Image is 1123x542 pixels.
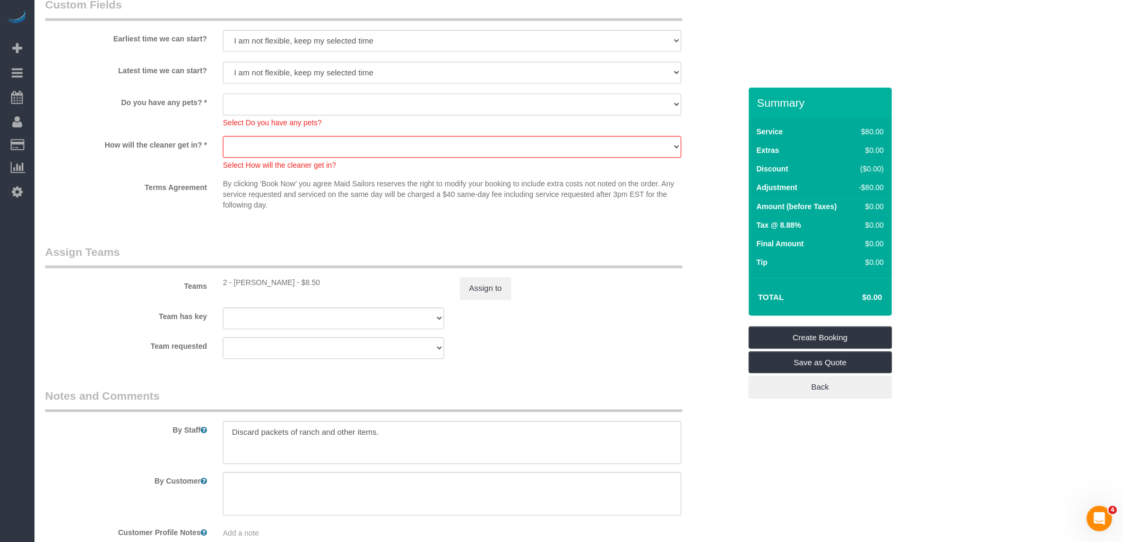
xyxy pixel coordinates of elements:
img: Automaid Logo [6,11,28,25]
label: Adjustment [757,182,798,193]
a: Back [749,376,892,398]
label: Team requested [37,337,215,351]
label: Teams [37,277,215,291]
label: Tax @ 8.88% [757,220,801,230]
legend: Notes and Comments [45,388,683,412]
label: By Customer [37,472,215,486]
label: Latest time we can start? [37,62,215,76]
label: Service [757,126,783,137]
div: ($0.00) [854,164,884,174]
div: 0.50 hours x $17.00/hour [223,277,444,288]
div: $0.00 [854,145,884,156]
label: Amount (before Taxes) [757,201,837,212]
div: Select How will the cleaner get in? [223,158,681,170]
p: By clicking 'Book Now' you agree Maid Sailors reserves the right to modify your booking to includ... [223,178,681,210]
div: -$80.00 [854,182,884,193]
label: Final Amount [757,238,804,249]
div: Select Do you have any pets? [223,115,681,128]
label: Earliest time we can start? [37,30,215,44]
div: $0.00 [854,201,884,212]
h3: Summary [757,97,887,109]
label: Extras [757,145,780,156]
a: Save as Quote [749,351,892,374]
label: Terms Agreement [37,178,215,193]
label: Tip [757,257,768,268]
a: Create Booking [749,326,892,349]
h4: $0.00 [831,293,882,302]
div: $0.00 [854,238,884,249]
label: Discount [757,164,789,174]
span: Add a note [223,529,259,537]
label: Customer Profile Notes [37,523,215,538]
legend: Assign Teams [45,244,683,268]
div: $0.00 [854,257,884,268]
span: 4 [1109,506,1117,514]
div: $80.00 [854,126,884,137]
label: By Staff [37,421,215,435]
iframe: Intercom live chat [1087,506,1112,531]
strong: Total [758,292,784,302]
label: How will the cleaner get in? * [37,136,215,150]
label: Team has key [37,307,215,322]
div: $0.00 [854,220,884,230]
label: Do you have any pets? * [37,93,215,108]
button: Assign to [460,277,511,299]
